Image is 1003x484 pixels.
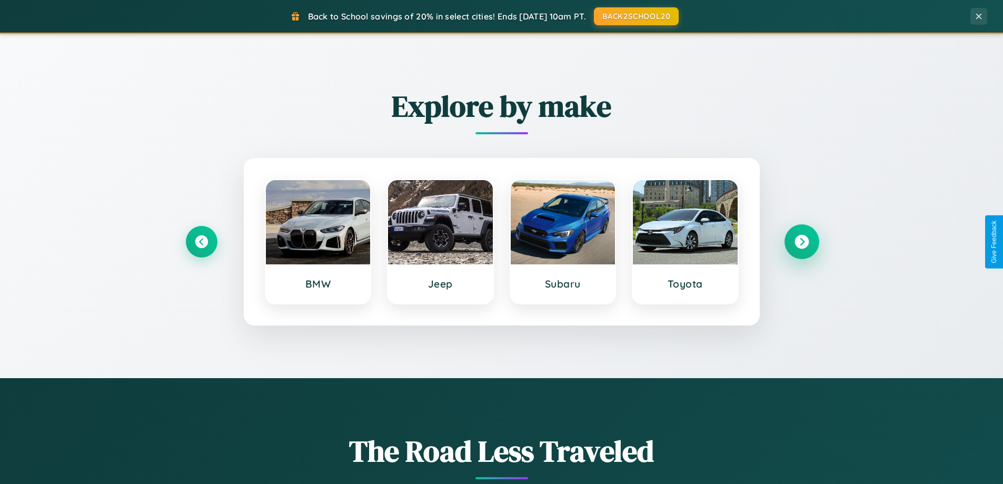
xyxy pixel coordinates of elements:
[643,278,727,290] h3: Toyota
[186,86,818,126] h2: Explore by make
[308,11,586,22] span: Back to School savings of 20% in select cities! Ends [DATE] 10am PT.
[521,278,605,290] h3: Subaru
[990,221,998,263] div: Give Feedback
[399,278,482,290] h3: Jeep
[186,431,818,471] h1: The Road Less Traveled
[594,7,679,25] button: BACK2SCHOOL20
[276,278,360,290] h3: BMW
